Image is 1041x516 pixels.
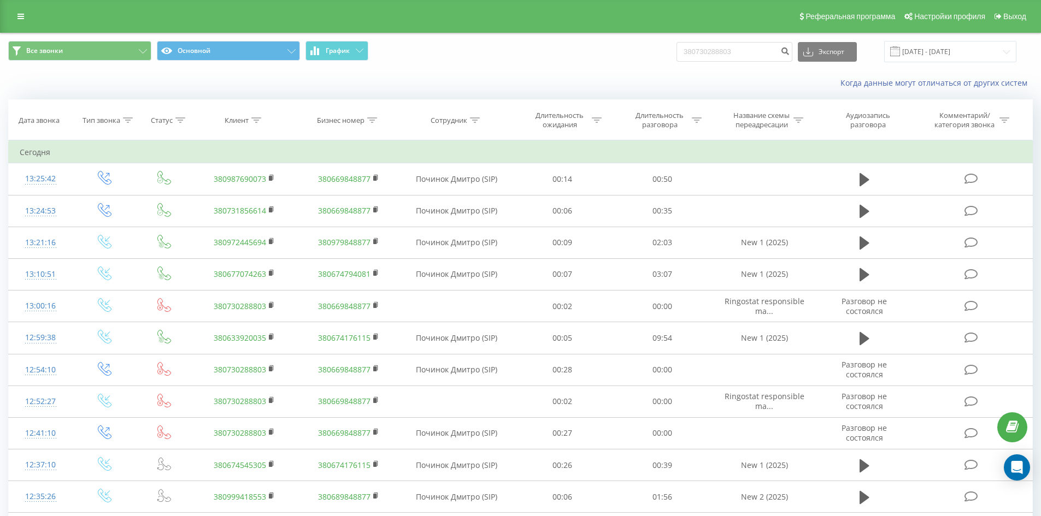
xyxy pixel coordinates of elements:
button: Экспорт [798,42,857,62]
button: График [305,41,368,61]
span: Разговор не состоялся [842,391,887,411]
span: Ringostat responsible ma... [725,296,804,316]
a: 380731856614 [214,205,266,216]
td: 00:14 [513,163,613,195]
div: Open Intercom Messenger [1004,454,1030,481]
td: 00:07 [513,258,613,290]
td: 00:06 [513,195,613,227]
a: 380669848877 [318,396,370,406]
td: 00:00 [613,385,713,417]
a: 380987690073 [214,174,266,184]
a: 380730288803 [214,396,266,406]
a: 380669848877 [318,205,370,216]
input: Поиск по номеру [677,42,792,62]
a: 380972445694 [214,237,266,247]
td: Починок Дмитро (SIP) [401,449,513,481]
td: Починок Дмитро (SIP) [401,354,513,385]
span: Ringostat responsible ma... [725,391,804,411]
td: Починок Дмитро (SIP) [401,227,513,258]
td: 00:35 [613,195,713,227]
span: Разговор не состоялся [842,423,887,443]
div: Аудиозапись разговора [832,111,903,129]
span: Все звонки [26,46,63,55]
td: 00:00 [613,417,713,449]
a: 380669848877 [318,428,370,438]
td: Починок Дмитро (SIP) [401,258,513,290]
a: 380730288803 [214,428,266,438]
td: Починок Дмитро (SIP) [401,481,513,513]
td: Починок Дмитро (SIP) [401,195,513,227]
a: 380674176115 [318,460,370,470]
a: 380730288803 [214,301,266,311]
div: 13:00:16 [20,295,62,317]
div: Длительность разговора [631,111,689,129]
a: 380689848877 [318,491,370,502]
div: Название схемы переадресации [732,111,791,129]
div: 12:52:27 [20,391,62,412]
div: 13:25:42 [20,168,62,189]
td: New 2 (2025) [712,481,816,513]
div: 13:21:16 [20,232,62,253]
a: 380674545305 [214,460,266,470]
td: New 1 (2025) [712,449,816,481]
a: 380669848877 [318,301,370,311]
td: 00:39 [613,449,713,481]
a: 380999418553 [214,491,266,502]
td: 00:06 [513,481,613,513]
td: Починок Дмитро (SIP) [401,322,513,354]
td: New 1 (2025) [712,227,816,258]
div: 12:37:10 [20,454,62,476]
span: График [326,47,350,55]
div: 12:59:38 [20,327,62,348]
a: 380730288803 [214,364,266,375]
td: 02:03 [613,227,713,258]
span: Разговор не состоялся [842,296,887,316]
td: 00:00 [613,354,713,385]
span: Выход [1003,12,1026,21]
td: New 1 (2025) [712,258,816,290]
a: 380669848877 [318,174,370,184]
span: Разговор не состоялся [842,359,887,379]
a: 380674794081 [318,269,370,279]
td: 09:54 [613,322,713,354]
td: 00:27 [513,417,613,449]
div: 12:54:10 [20,359,62,381]
a: 380633920035 [214,333,266,343]
div: Тип звонка [83,116,120,125]
span: Настройки профиля [914,12,985,21]
button: Основной [157,41,300,61]
a: 380669848877 [318,364,370,375]
td: 00:50 [613,163,713,195]
td: New 1 (2025) [712,322,816,354]
div: 13:24:53 [20,200,62,222]
td: 00:02 [513,385,613,417]
a: 380674176115 [318,333,370,343]
span: Реферальная программа [805,12,895,21]
button: Все звонки [8,41,151,61]
div: Сотрудник [431,116,467,125]
div: 13:10:51 [20,264,62,285]
div: Статус [151,116,173,125]
div: Дата звонка [19,116,60,125]
div: Клиент [225,116,249,125]
a: 380677074263 [214,269,266,279]
div: Комментарий/категория звонка [933,111,997,129]
div: Бизнес номер [317,116,364,125]
td: 00:26 [513,449,613,481]
td: 00:00 [613,290,713,322]
td: Сегодня [9,141,1033,163]
td: 00:09 [513,227,613,258]
div: 12:41:10 [20,423,62,444]
td: 00:05 [513,322,613,354]
td: 03:07 [613,258,713,290]
td: Починок Дмитро (SIP) [401,163,513,195]
td: 00:28 [513,354,613,385]
div: Длительность ожидания [531,111,589,129]
td: 01:56 [613,481,713,513]
a: 380979848877 [318,237,370,247]
td: 00:02 [513,290,613,322]
div: 12:35:26 [20,486,62,507]
td: Починок Дмитро (SIP) [401,417,513,449]
a: Когда данные могут отличаться от других систем [840,78,1033,88]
